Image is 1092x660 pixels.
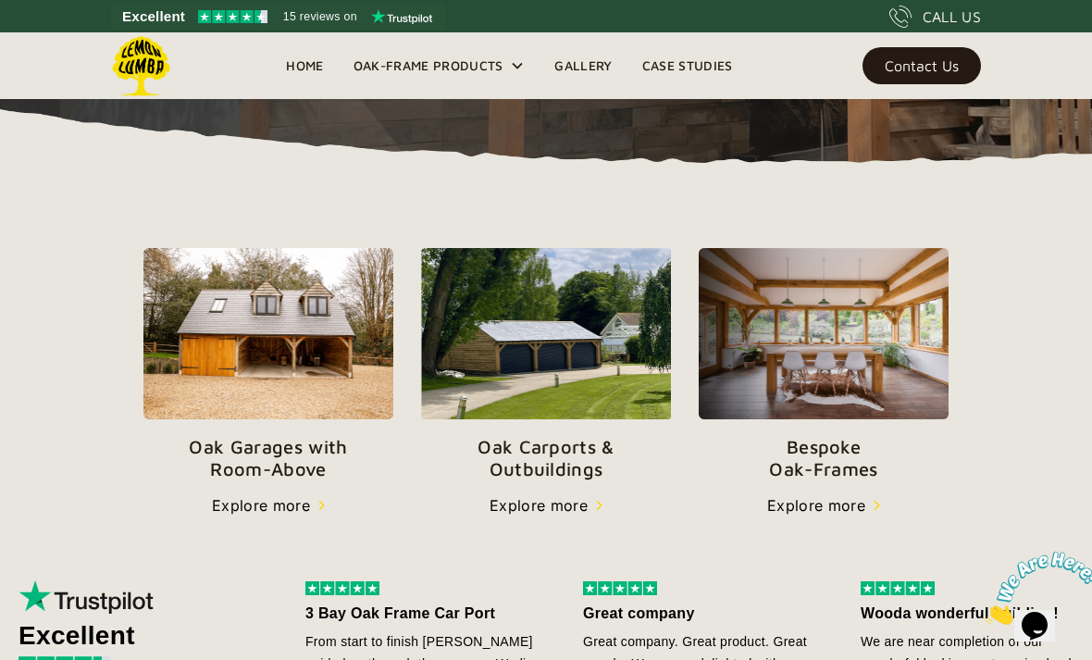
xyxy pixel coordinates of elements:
div: Great company [583,603,824,625]
a: Explore more [212,494,325,517]
p: Oak Carports & Outbuildings [421,436,671,480]
a: Oak Carports &Outbuildings [421,248,671,479]
a: See Lemon Lumba reviews on Trustpilot [111,4,445,30]
div: CALL US [923,6,981,28]
div: Explore more [212,494,310,517]
img: 5 stars [305,581,379,595]
span: 15 reviews on [283,6,357,28]
img: Trustpilot 4.5 stars [198,10,267,23]
div: Contact Us [885,59,959,72]
a: Explore more [767,494,880,517]
a: BespokeOak-Frames [699,248,949,480]
img: 5 stars [583,581,657,595]
a: Gallery [540,52,627,80]
a: CALL US [889,6,981,28]
img: Trustpilot logo [371,9,432,24]
a: Oak Garages withRoom-Above [143,248,393,480]
a: Contact Us [862,47,981,84]
p: Oak Garages with Room-Above [143,436,393,480]
div: Oak-Frame Products [354,55,503,77]
span: Excellent [122,6,185,28]
img: Chat attention grabber [7,7,122,81]
div: Explore more [490,494,588,517]
a: Case Studies [627,52,748,80]
div: 3 Bay Oak Frame Car Port [305,603,546,625]
a: Home [271,52,338,80]
iframe: chat widget [977,544,1092,632]
div: Excellent [19,625,250,647]
div: Oak-Frame Products [339,32,540,99]
p: Bespoke Oak-Frames [699,436,949,480]
div: Explore more [767,494,865,517]
img: Trustpilot [19,580,157,614]
a: Explore more [490,494,602,517]
img: 5 stars [861,581,935,595]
